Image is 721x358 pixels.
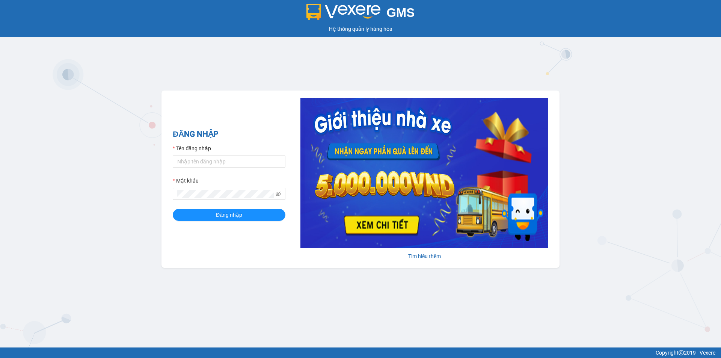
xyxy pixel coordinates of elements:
label: Mật khẩu [173,177,199,185]
a: GMS [306,11,415,17]
img: banner-0 [300,98,548,248]
div: Hệ thống quản lý hàng hóa [2,25,719,33]
label: Tên đăng nhập [173,144,211,153]
span: eye-invisible [276,191,281,196]
img: logo 2 [306,4,381,20]
div: Copyright 2019 - Vexere [6,349,715,357]
h2: ĐĂNG NHẬP [173,128,285,140]
input: Mật khẩu [177,190,274,198]
span: copyright [679,350,684,355]
button: Đăng nhập [173,209,285,221]
span: Đăng nhập [216,211,242,219]
div: Tìm hiểu thêm [300,252,548,260]
input: Tên đăng nhập [173,156,285,168]
span: GMS [386,6,415,20]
